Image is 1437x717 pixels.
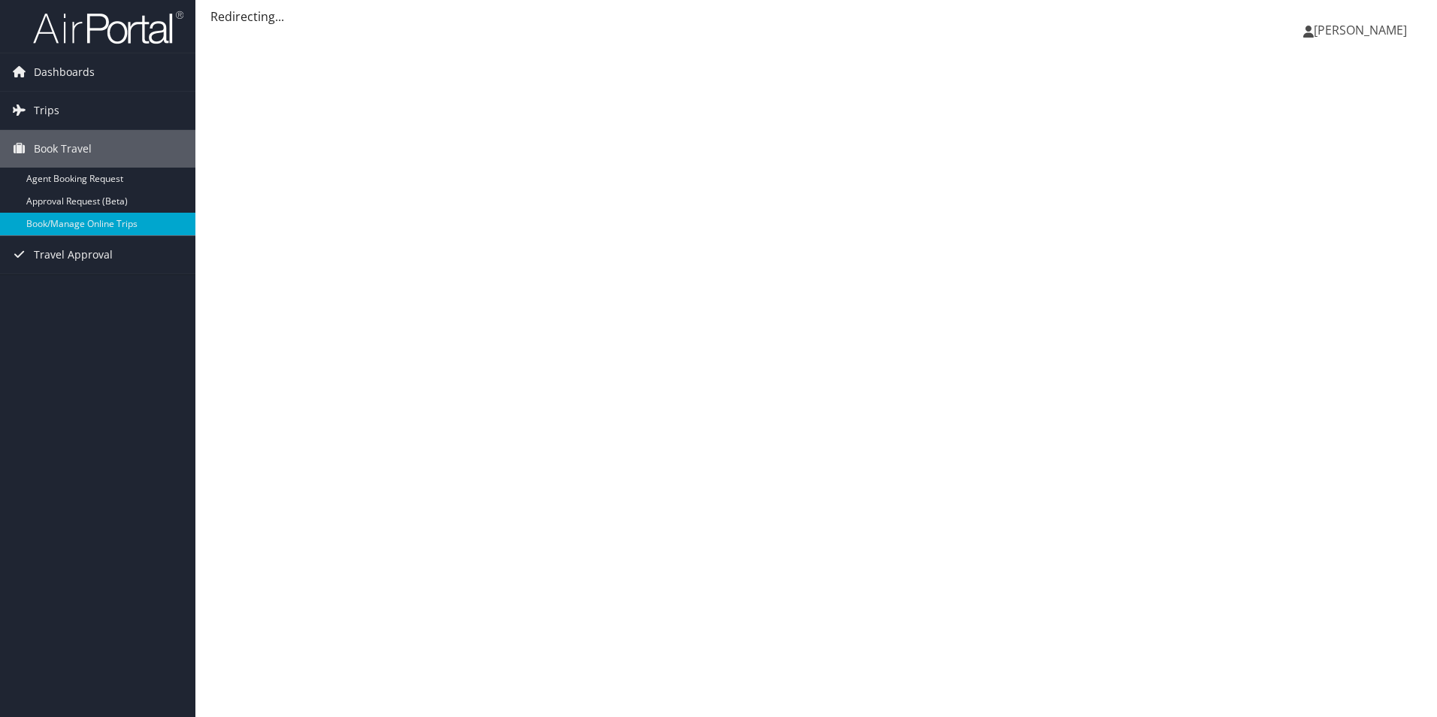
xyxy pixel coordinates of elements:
[1314,22,1407,38] span: [PERSON_NAME]
[34,92,59,129] span: Trips
[34,236,113,274] span: Travel Approval
[34,53,95,91] span: Dashboards
[33,10,183,45] img: airportal-logo.png
[34,130,92,168] span: Book Travel
[210,8,1422,26] div: Redirecting...
[1303,8,1422,53] a: [PERSON_NAME]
